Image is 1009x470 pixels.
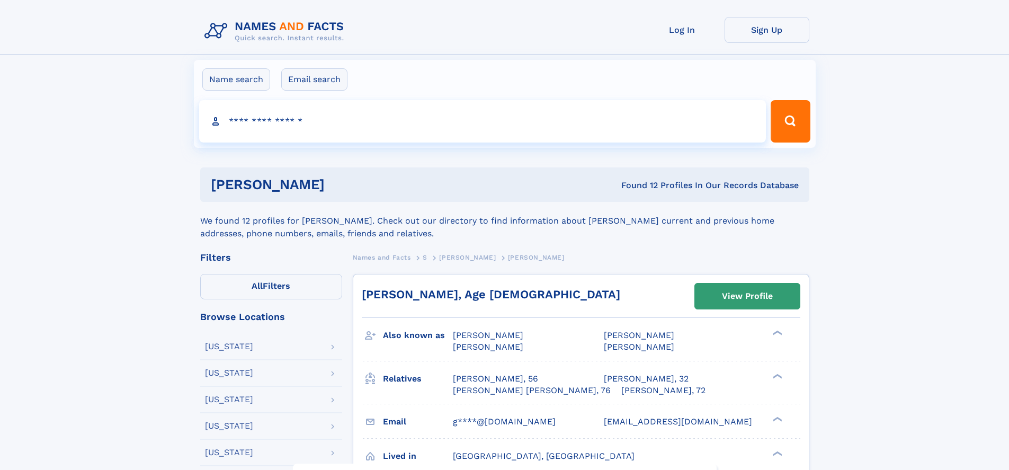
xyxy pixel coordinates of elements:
div: ❯ [770,450,783,457]
h3: Relatives [383,370,453,388]
div: Found 12 Profiles In Our Records Database [473,180,799,191]
span: [PERSON_NAME] [604,330,674,340]
a: [PERSON_NAME] [439,251,496,264]
div: [US_STATE] [205,448,253,457]
h1: [PERSON_NAME] [211,178,473,191]
button: Search Button [771,100,810,143]
div: Browse Locations [200,312,342,322]
span: [PERSON_NAME] [453,342,523,352]
div: ❯ [770,373,783,379]
a: Names and Facts [353,251,411,264]
span: S [423,254,427,261]
span: [PERSON_NAME] [508,254,565,261]
label: Filters [200,274,342,299]
div: [US_STATE] [205,369,253,377]
span: All [252,281,263,291]
div: ❯ [770,415,783,422]
a: [PERSON_NAME], 72 [621,385,706,396]
img: Logo Names and Facts [200,17,353,46]
span: [GEOGRAPHIC_DATA], [GEOGRAPHIC_DATA] [453,451,635,461]
div: Filters [200,253,342,262]
div: [US_STATE] [205,342,253,351]
a: [PERSON_NAME] [PERSON_NAME], 76 [453,385,611,396]
label: Name search [202,68,270,91]
div: View Profile [722,284,773,308]
input: search input [199,100,766,143]
div: [US_STATE] [205,422,253,430]
a: View Profile [695,283,800,309]
h3: Lived in [383,447,453,465]
h3: Also known as [383,326,453,344]
div: We found 12 profiles for [PERSON_NAME]. Check out our directory to find information about [PERSON... [200,202,809,240]
div: ❯ [770,330,783,336]
h3: Email [383,413,453,431]
a: Log In [640,17,725,43]
a: [PERSON_NAME], Age [DEMOGRAPHIC_DATA] [362,288,620,301]
span: [PERSON_NAME] [439,254,496,261]
span: [PERSON_NAME] [453,330,523,340]
div: [US_STATE] [205,395,253,404]
a: Sign Up [725,17,809,43]
span: [PERSON_NAME] [604,342,674,352]
a: [PERSON_NAME], 56 [453,373,538,385]
label: Email search [281,68,347,91]
span: [EMAIL_ADDRESS][DOMAIN_NAME] [604,416,752,427]
a: S [423,251,427,264]
a: [PERSON_NAME], 32 [604,373,689,385]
